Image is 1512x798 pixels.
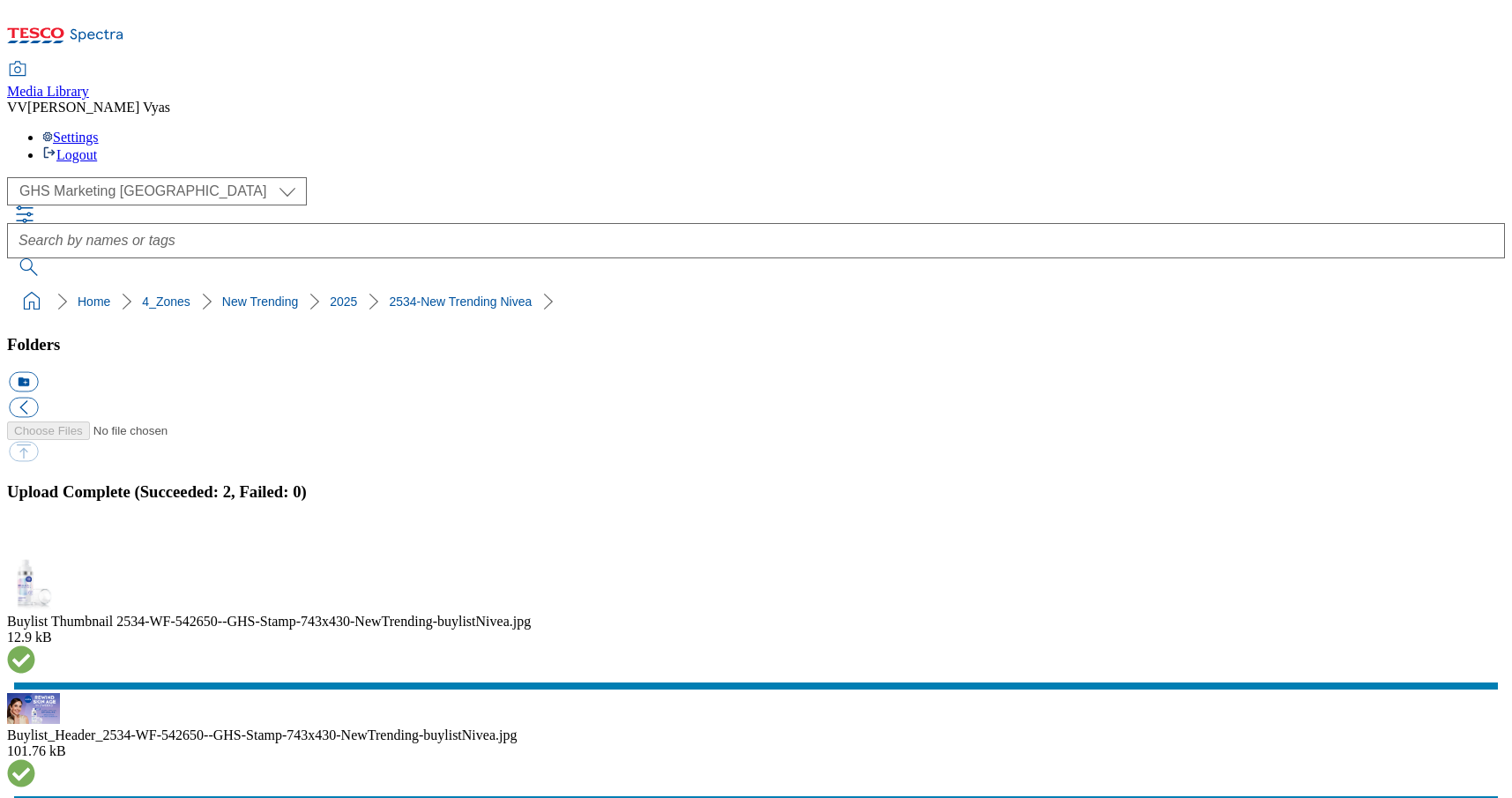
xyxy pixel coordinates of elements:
a: Home [78,295,110,309]
h3: Folders [7,335,1505,354]
a: Settings [42,130,99,145]
span: Media Library [7,84,89,99]
a: home [18,287,46,316]
nav: breadcrumb [7,285,1505,318]
a: New Trending [222,295,298,309]
h3: Upload Complete (Succeeded: 2, Failed: 0) [7,482,1505,502]
span: [PERSON_NAME] Vyas [27,100,170,115]
input: Search by names or tags [7,223,1505,258]
a: 2534-New Trending Nivea [389,295,532,309]
div: Buylist_Header_2534-WF-542650--GHS-Stamp-743x430-NewTrending-buylistNivea.jpg [7,727,1505,743]
div: 101.76 kB [7,743,1505,759]
a: Logout [42,147,97,162]
a: 4_Zones [142,295,190,309]
img: preview [7,693,60,724]
div: Buylist Thumbnail 2534-WF-542650--GHS-Stamp-743x430-NewTrending-buylistNivea.jpg [7,614,1505,630]
img: preview [7,557,60,610]
a: 2025 [330,295,357,309]
span: VV [7,100,27,115]
div: 12.9 kB [7,630,1505,645]
a: Media Library [7,63,89,100]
